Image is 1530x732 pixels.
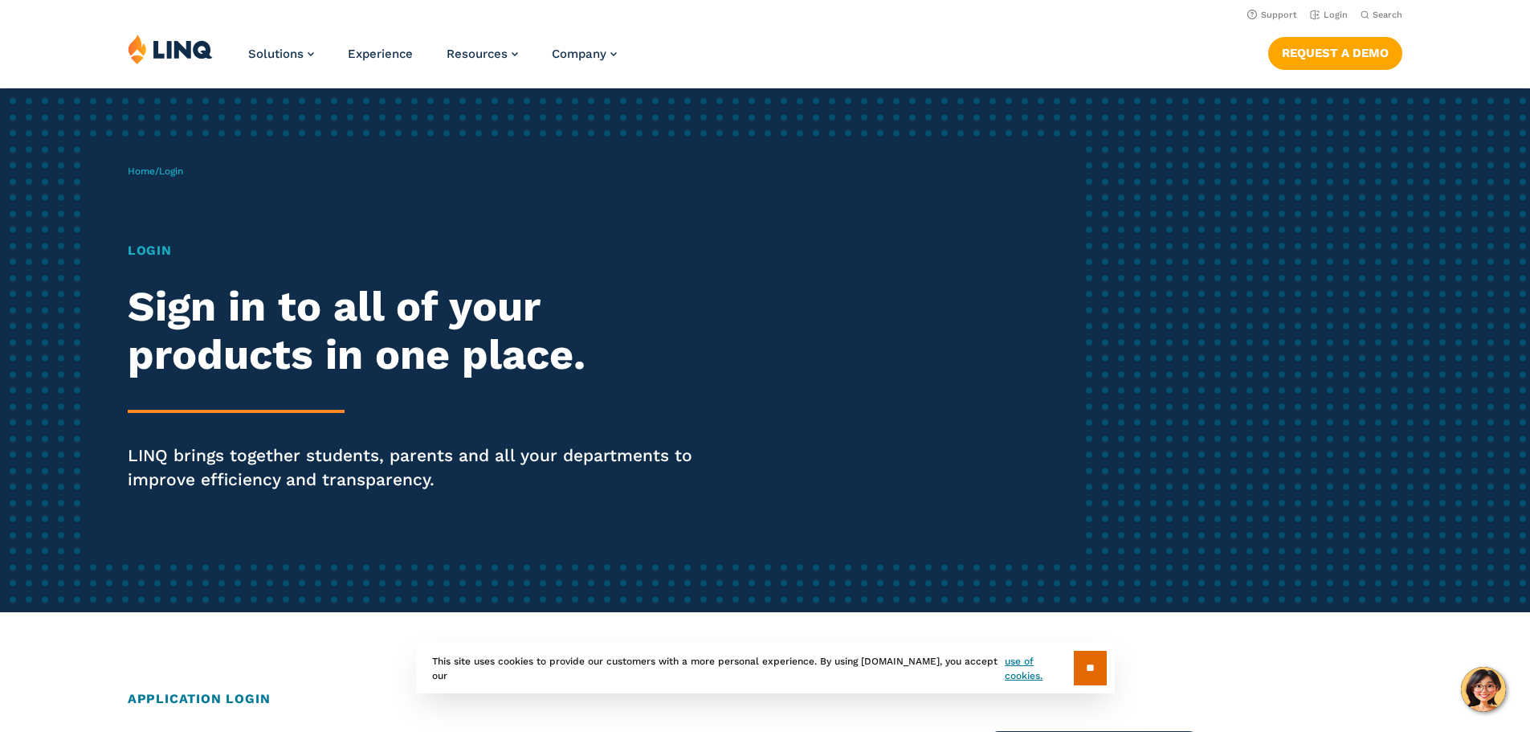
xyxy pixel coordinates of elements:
[128,283,717,379] h2: Sign in to all of your products in one place.
[248,34,617,87] nav: Primary Navigation
[128,444,717,492] p: LINQ brings together students, parents and all your departments to improve efficiency and transpa...
[348,47,413,61] a: Experience
[1310,10,1348,20] a: Login
[447,47,508,61] span: Resources
[1268,37,1402,69] a: Request a Demo
[1461,667,1506,712] button: Hello, have a question? Let’s chat.
[128,166,155,177] a: Home
[248,47,314,61] a: Solutions
[1005,654,1073,683] a: use of cookies.
[159,166,183,177] span: Login
[1361,9,1402,21] button: Open Search Bar
[447,47,518,61] a: Resources
[248,47,304,61] span: Solutions
[128,241,717,260] h1: Login
[552,47,617,61] a: Company
[416,643,1115,693] div: This site uses cookies to provide our customers with a more personal experience. By using [DOMAIN...
[552,47,606,61] span: Company
[128,34,213,64] img: LINQ | K‑12 Software
[1373,10,1402,20] span: Search
[128,166,183,177] span: /
[1247,10,1297,20] a: Support
[1268,34,1402,69] nav: Button Navigation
